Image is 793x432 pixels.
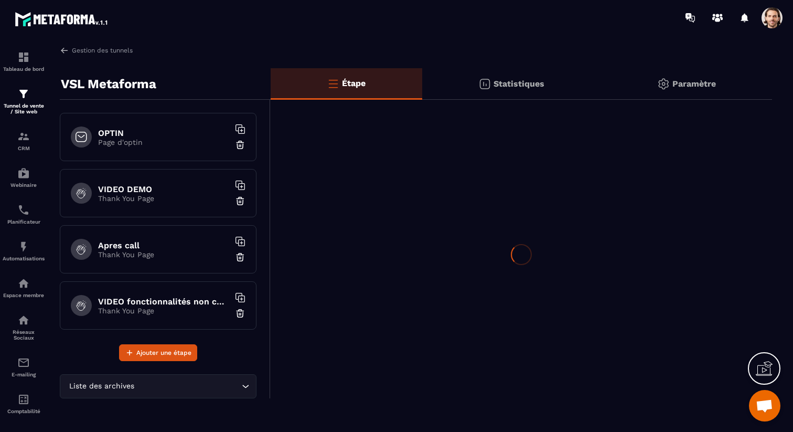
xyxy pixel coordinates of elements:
img: automations [17,240,30,253]
img: accountant [17,393,30,406]
a: automationsautomationsAutomatisations [3,233,45,269]
input: Search for option [136,381,239,392]
a: Gestion des tunnels [60,46,133,55]
a: formationformationTableau de bord [3,43,45,80]
p: Automatisations [3,256,45,261]
a: accountantaccountantComptabilité [3,385,45,422]
img: arrow [60,46,69,55]
a: emailemailE-mailing [3,349,45,385]
img: trash [235,140,245,150]
p: Thank You Page [98,250,229,259]
div: Search for option [60,374,256,398]
img: formation [17,88,30,100]
p: Statistiques [494,79,544,89]
p: E-mailing [3,372,45,377]
button: Ajouter une étape [119,344,197,361]
a: formationformationTunnel de vente / Site web [3,80,45,122]
h6: Apres call [98,240,229,250]
span: Liste des archives [67,381,136,392]
img: scheduler [17,204,30,216]
span: Ajouter une étape [136,347,191,358]
a: automationsautomationsWebinaire [3,159,45,196]
img: social-network [17,314,30,326]
img: email [17,356,30,369]
h6: OPTIN [98,128,229,138]
a: automationsautomationsEspace membre [3,269,45,306]
p: Étape [342,78,366,88]
img: bars-o.4a397970.svg [327,77,339,90]
p: Tableau de bord [3,66,45,72]
p: Webinaire [3,182,45,188]
p: Page d'optin [98,138,229,146]
img: trash [235,308,245,319]
img: setting-gr.5f69749f.svg [657,78,670,90]
img: stats.20deebd0.svg [478,78,491,90]
p: Planificateur [3,219,45,225]
p: Tunnel de vente / Site web [3,103,45,114]
img: trash [235,252,245,262]
p: VSL Metaforma [61,73,156,94]
img: formation [17,51,30,64]
a: formationformationCRM [3,122,45,159]
h6: VIDEO fonctionnalités non convaincu [98,297,229,307]
img: automations [17,167,30,180]
p: Réseaux Sociaux [3,329,45,341]
img: trash [235,196,245,206]
a: schedulerschedulerPlanificateur [3,196,45,233]
p: CRM [3,145,45,151]
a: Ouvrir le chat [749,390,780,422]
img: automations [17,277,30,290]
p: Thank You Page [98,194,229,203]
p: Espace membre [3,292,45,298]
p: Thank You Page [98,307,229,315]
img: formation [17,130,30,143]
a: social-networksocial-networkRéseaux Sociaux [3,306,45,349]
p: Paramètre [672,79,716,89]
h6: VIDEO DEMO [98,184,229,194]
p: Comptabilité [3,408,45,414]
img: logo [15,9,109,28]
